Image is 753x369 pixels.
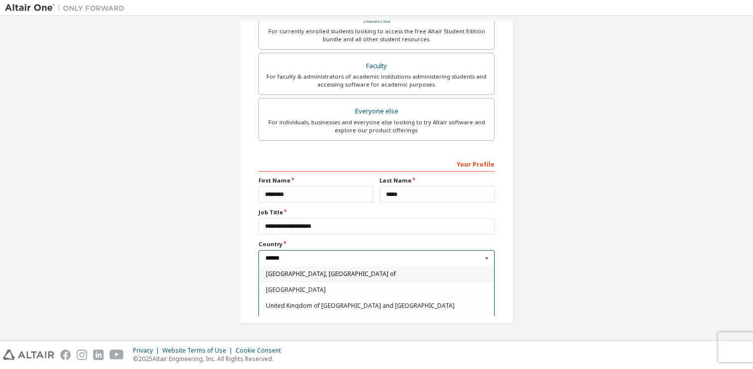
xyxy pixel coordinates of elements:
[265,27,488,43] div: For currently enrolled students looking to access the free Altair Student Edition bundle and all ...
[133,347,162,355] div: Privacy
[133,355,287,363] p: © 2025 Altair Engineering, Inc. All Rights Reserved.
[265,73,488,89] div: For faculty & administrators of academic institutions administering students and accessing softwa...
[265,104,488,118] div: Everyone else
[60,350,71,360] img: facebook.svg
[258,208,495,216] label: Job Title
[265,118,488,134] div: For individuals, businesses and everyone else looking to try Altair software and explore our prod...
[110,350,124,360] img: youtube.svg
[258,156,495,172] div: Your Profile
[258,177,374,184] label: First Name
[266,303,488,309] span: United Kingdom of [GEOGRAPHIC_DATA] and [GEOGRAPHIC_DATA]
[379,177,495,184] label: Last Name
[258,240,495,248] label: Country
[3,350,54,360] img: altair_logo.svg
[236,347,287,355] div: Cookie Consent
[266,287,488,293] span: [GEOGRAPHIC_DATA]
[266,271,488,277] span: [GEOGRAPHIC_DATA], [GEOGRAPHIC_DATA] of
[77,350,87,360] img: instagram.svg
[5,3,129,13] img: Altair One
[162,347,236,355] div: Website Terms of Use
[265,59,488,73] div: Faculty
[93,350,104,360] img: linkedin.svg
